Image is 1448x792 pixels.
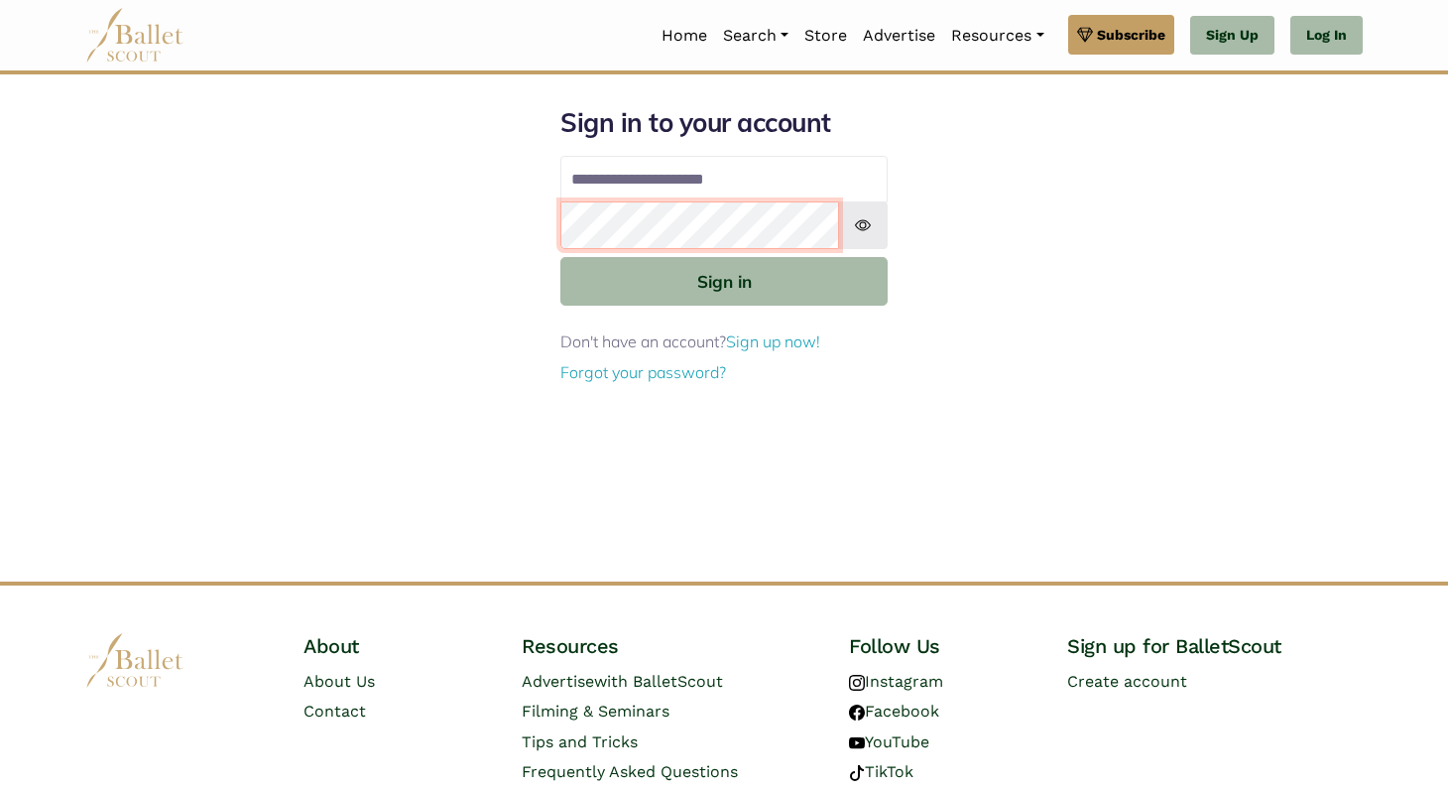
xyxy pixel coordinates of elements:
[522,633,817,659] h4: Resources
[1190,16,1274,56] a: Sign Up
[849,675,865,691] img: instagram logo
[522,672,723,691] a: Advertisewith BalletScout
[594,672,723,691] span: with BalletScout
[560,257,888,306] button: Sign in
[522,762,738,781] a: Frequently Asked Questions
[943,15,1051,57] a: Resources
[1068,15,1174,55] a: Subscribe
[303,672,375,691] a: About Us
[849,732,929,751] a: YouTube
[1097,24,1165,46] span: Subscribe
[849,735,865,751] img: youtube logo
[303,702,366,721] a: Contact
[560,362,726,382] a: Forgot your password?
[522,732,638,751] a: Tips and Tricks
[796,15,855,57] a: Store
[560,106,888,140] h1: Sign in to your account
[726,331,820,351] a: Sign up now!
[85,633,184,688] img: logo
[1067,633,1363,659] h4: Sign up for BalletScout
[855,15,943,57] a: Advertise
[849,765,865,781] img: tiktok logo
[849,705,865,721] img: facebook logo
[654,15,715,57] a: Home
[1067,672,1187,691] a: Create account
[303,633,490,659] h4: About
[560,330,888,355] p: Don't have an account?
[849,762,913,781] a: TikTok
[715,15,796,57] a: Search
[522,702,669,721] a: Filming & Seminars
[849,702,939,721] a: Facebook
[1077,24,1093,46] img: gem.svg
[849,633,1035,659] h4: Follow Us
[1290,16,1363,56] a: Log In
[849,672,943,691] a: Instagram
